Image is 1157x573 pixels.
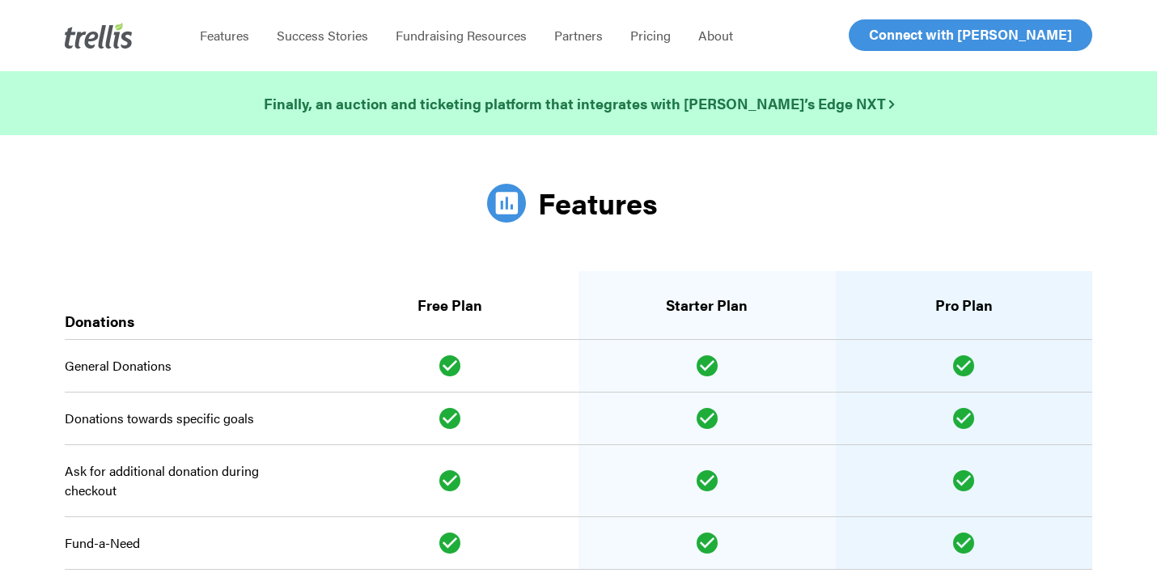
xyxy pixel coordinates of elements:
span: About [698,26,733,45]
td: Yes [322,340,579,393]
a: Finally, an auction and ticketing platform that integrates with [PERSON_NAME]’s Edge NXT [264,92,894,115]
a: Partners [540,28,617,44]
td: Donations towards specific goals [65,393,322,445]
strong: Finally, an auction and ticketing platform that integrates with [PERSON_NAME]’s Edge NXT [264,93,894,113]
strong: Pro Plan [935,295,993,315]
a: About [684,28,747,44]
a: Features [186,28,263,44]
td: Yes [836,445,1093,517]
td: Yes [322,445,579,517]
strong: Free Plan [417,295,482,315]
span: Success Stories [277,26,368,45]
td: Yes [578,393,836,445]
img: Trellis [65,23,133,49]
img: price_features.svg [487,184,526,223]
span: Pricing [630,26,671,45]
td: Yes [836,340,1093,393]
td: Fund-a-Need [65,517,322,570]
td: Yes [836,393,1093,445]
strong: Donations [65,311,134,331]
td: Yes [836,517,1093,570]
td: Yes [322,393,579,445]
span: Features [200,26,249,45]
td: Yes [578,340,836,393]
td: Yes [578,445,836,517]
span: Partners [554,26,603,45]
a: Success Stories [263,28,382,44]
a: Pricing [617,28,684,44]
td: General Donations [65,340,322,393]
a: Connect with [PERSON_NAME] [849,19,1092,51]
strong: Starter Plan [666,295,748,315]
td: Yes [578,517,836,570]
span: Fundraising Resources [396,26,527,45]
td: Ask for additional donation during checkout [65,445,322,517]
td: Yes [322,517,579,570]
span: Connect with [PERSON_NAME] [869,24,1072,44]
strong: Features [538,181,658,223]
a: Fundraising Resources [382,28,540,44]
